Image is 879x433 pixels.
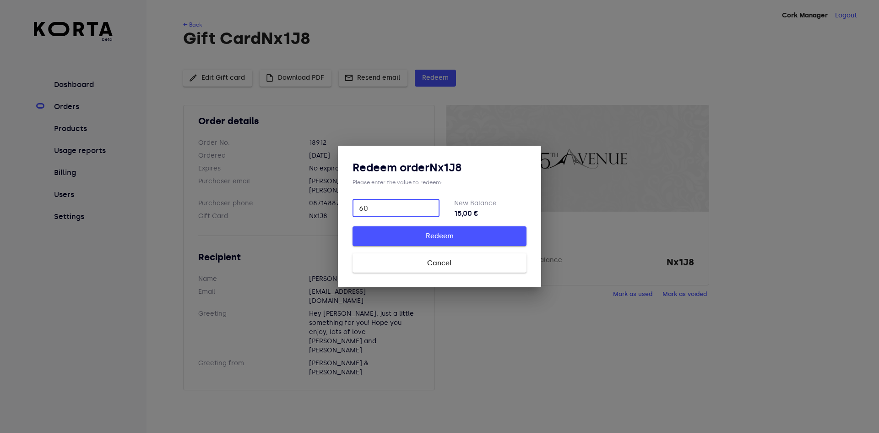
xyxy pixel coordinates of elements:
div: Please enter the value to redeem: [353,179,526,186]
strong: 15,00 € [454,208,526,219]
h3: Redeem order Nx1J8 [353,160,526,175]
span: Cancel [367,257,512,269]
button: Redeem [353,226,526,246]
button: Cancel [353,253,526,273]
span: Redeem [367,230,512,242]
label: New Balance [454,199,497,207]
